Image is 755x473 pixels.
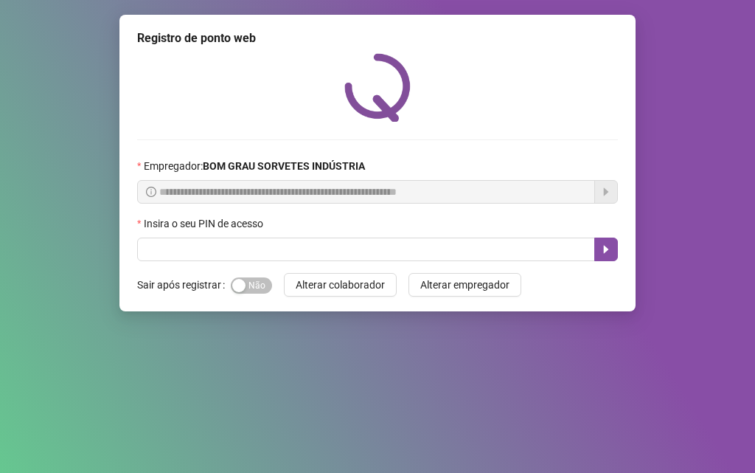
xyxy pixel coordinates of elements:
[137,30,618,47] div: Registro de ponto web
[144,158,365,174] span: Empregador :
[420,277,509,293] span: Alterar empregador
[600,244,612,255] span: caret-right
[137,215,273,232] label: Insira o seu PIN de acesso
[137,273,231,297] label: Sair após registrar
[296,277,385,293] span: Alterar colaborador
[284,273,397,297] button: Alterar colaborador
[146,187,156,197] span: info-circle
[408,273,521,297] button: Alterar empregador
[344,53,411,122] img: QRPoint
[203,160,365,172] strong: BOM GRAU SORVETES INDÚSTRIA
